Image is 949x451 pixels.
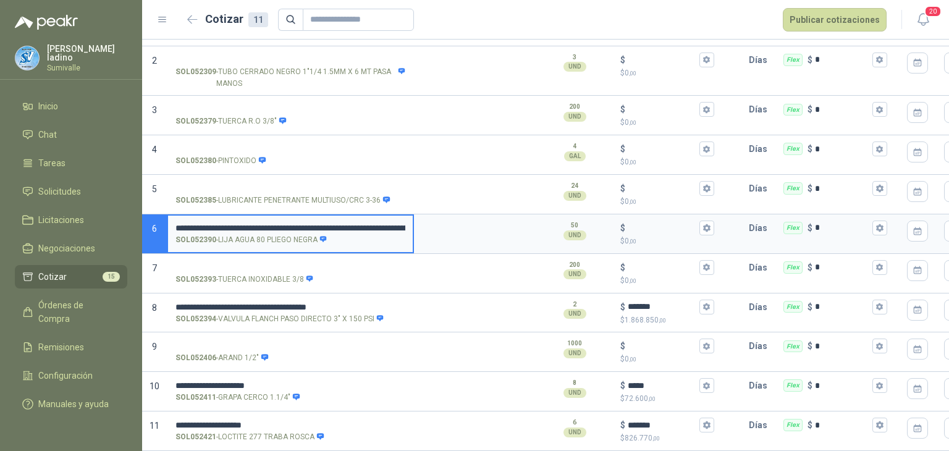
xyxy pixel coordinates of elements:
[808,142,812,156] p: $
[629,70,636,77] span: ,00
[652,435,660,442] span: ,00
[175,274,314,285] p: - TUERCA INOXIDABLE 3/8
[749,373,772,398] p: Días
[872,260,887,275] button: Flex $
[699,53,714,67] button: $$0,00
[620,275,714,287] p: $
[659,317,666,324] span: ,00
[563,388,586,398] div: UND
[38,397,109,411] span: Manuales y ayuda
[15,265,127,289] a: Cotizar15
[15,123,127,146] a: Chat
[629,277,636,284] span: ,00
[783,379,803,392] div: Flex
[924,6,942,17] span: 20
[808,300,812,314] p: $
[564,151,586,161] div: GAL
[175,342,405,351] input: SOL052406-ARAND 1/2"
[38,99,58,113] span: Inicio
[872,418,887,432] button: Flex $
[620,432,714,444] p: $
[152,224,157,234] span: 6
[15,392,127,416] a: Manuales y ayuda
[175,392,216,403] strong: SOL052411
[175,155,266,167] p: - PINTOXIDO
[47,64,127,72] p: Sumivalle
[628,342,697,351] input: $$0,00
[625,237,636,245] span: 0
[620,67,714,79] p: $
[175,392,300,403] p: - GRAPA CERCO 1.1/4"
[563,112,586,122] div: UND
[175,224,405,233] input: SOL052390-LIJA AGUA 80 PLIEGO NEGRA
[573,300,576,310] p: 2
[872,221,887,235] button: Flex $
[620,196,714,208] p: $
[175,195,216,206] strong: SOL052385
[625,316,666,324] span: 1.868.850
[248,12,268,27] div: 11
[815,55,870,64] input: Flex $
[699,339,714,353] button: $$0,00
[815,184,870,193] input: Flex $
[38,270,67,284] span: Cotizar
[872,181,887,196] button: Flex $
[620,418,625,432] p: $
[38,369,93,382] span: Configuración
[629,159,636,166] span: ,00
[175,105,405,114] input: SOL052379-TUERCA R.O 3/8"
[628,302,697,311] input: $$1.868.850,00
[175,352,216,364] strong: SOL052406
[175,352,269,364] p: - ARAND 1/2"
[571,221,578,230] p: 50
[628,105,697,114] input: $$0,00
[150,421,159,431] span: 11
[620,221,625,235] p: $
[620,103,625,116] p: $
[15,335,127,359] a: Remisiones
[567,339,582,348] p: 1000
[175,184,405,193] input: SOL052385-LUBRICANTE PENETRANTE MULTIUSO/CRC 3-36
[620,300,625,314] p: $
[912,9,934,31] button: 20
[629,356,636,363] span: ,00
[175,56,405,65] input: SOL052309-TUBO CERRADO NEGRO 1"1/4 1.5MM X 6 MT PASA MANOS
[569,102,580,112] p: 200
[38,340,84,354] span: Remisiones
[628,381,697,390] input: $$72.600,00
[38,242,95,255] span: Negociaciones
[625,355,636,363] span: 0
[175,313,216,325] strong: SOL052394
[15,237,127,260] a: Negociaciones
[563,428,586,437] div: UND
[783,261,803,274] div: Flex
[563,348,586,358] div: UND
[699,378,714,393] button: $$72.600,00
[872,378,887,393] button: Flex $
[872,300,887,314] button: Flex $
[620,117,714,129] p: $
[749,216,772,240] p: Días
[15,46,39,70] img: Company Logo
[783,419,803,431] div: Flex
[38,128,57,141] span: Chat
[573,378,576,388] p: 8
[749,255,772,280] p: Días
[15,15,78,30] img: Logo peakr
[808,418,812,432] p: $
[629,198,636,205] span: ,00
[815,381,870,390] input: Flex $
[699,260,714,275] button: $$0,00
[152,145,157,154] span: 4
[620,379,625,392] p: $
[628,145,697,154] input: $$0,00
[808,221,812,235] p: $
[175,234,327,246] p: - LIJA AGUA 80 PLIEGO NEGRA
[783,104,803,116] div: Flex
[699,418,714,432] button: $$826.770,00
[175,381,405,390] input: SOL052411-GRAPA CERCO 1.1/4"
[628,223,697,232] input: $$0,00
[808,261,812,274] p: $
[152,105,157,115] span: 3
[625,158,636,166] span: 0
